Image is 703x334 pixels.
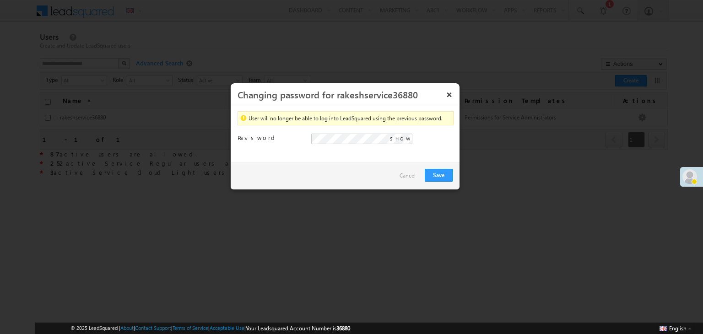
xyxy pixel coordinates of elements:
h3: Changing password for rakeshservice36880 [238,86,442,102]
span: Your Leadsquared Account Number is [246,325,350,332]
button: × [442,86,457,102]
span: © 2025 LeadSquared | | | | | [70,324,350,333]
a: Cancel [395,169,420,183]
button: Save [425,169,453,182]
button: English [657,323,694,334]
a: Terms of Service [173,325,208,331]
span: English [669,325,687,332]
label: Password [238,134,306,142]
span: User will no longer be able to log into LeadSquared using the previous password. [249,115,443,122]
span: 36880 [336,325,350,332]
a: Contact Support [135,325,171,331]
span: SHOW [390,135,411,143]
a: About [120,325,134,331]
a: Acceptable Use [210,325,244,331]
